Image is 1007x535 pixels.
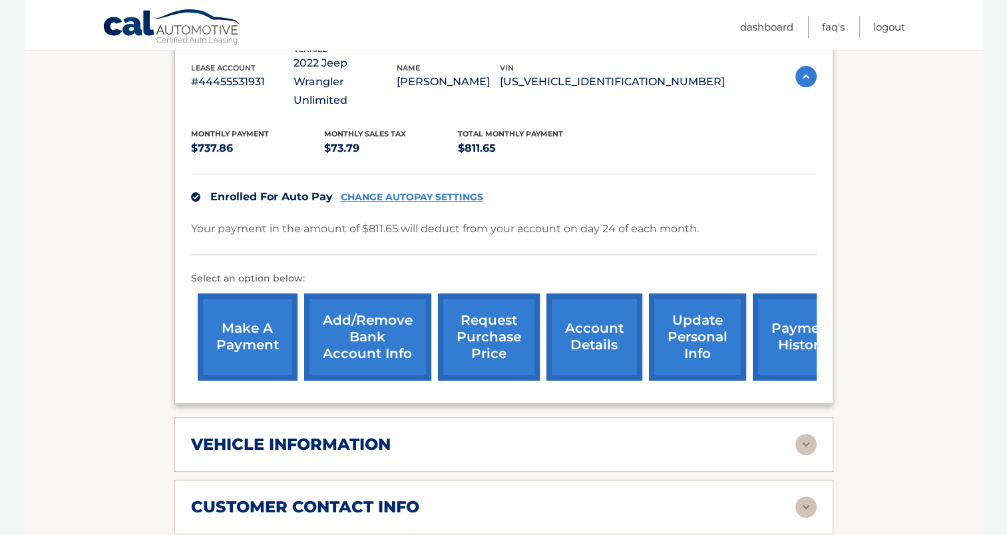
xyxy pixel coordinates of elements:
[210,190,333,203] span: Enrolled For Auto Pay
[795,496,817,518] img: accordion-rest.svg
[341,192,483,203] a: CHANGE AUTOPAY SETTINGS
[546,293,642,381] a: account details
[191,271,817,287] p: Select an option below:
[753,293,853,381] a: payment history
[191,139,325,158] p: $737.86
[740,16,793,38] a: Dashboard
[795,434,817,455] img: accordion-rest.svg
[191,63,256,73] span: lease account
[500,73,725,91] p: [US_VEHICLE_IDENTIFICATION_NUMBER]
[458,139,592,158] p: $811.65
[191,129,269,138] span: Monthly Payment
[191,497,419,517] h2: customer contact info
[397,63,420,73] span: name
[438,293,540,381] a: request purchase price
[822,16,845,38] a: FAQ's
[191,192,200,202] img: check.svg
[458,129,563,138] span: Total Monthly Payment
[191,73,294,91] p: #44455531931
[102,9,242,47] a: Cal Automotive
[304,293,431,381] a: Add/Remove bank account info
[324,139,458,158] p: $73.79
[795,66,817,87] img: accordion-active.svg
[191,220,699,238] p: Your payment in the amount of $811.65 will deduct from your account on day 24 of each month.
[324,129,406,138] span: Monthly sales Tax
[191,435,391,454] h2: vehicle information
[649,293,746,381] a: update personal info
[397,73,500,91] p: [PERSON_NAME]
[198,293,298,381] a: make a payment
[873,16,905,38] a: Logout
[294,54,397,110] p: 2022 Jeep Wrangler Unlimited
[500,63,514,73] span: vin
